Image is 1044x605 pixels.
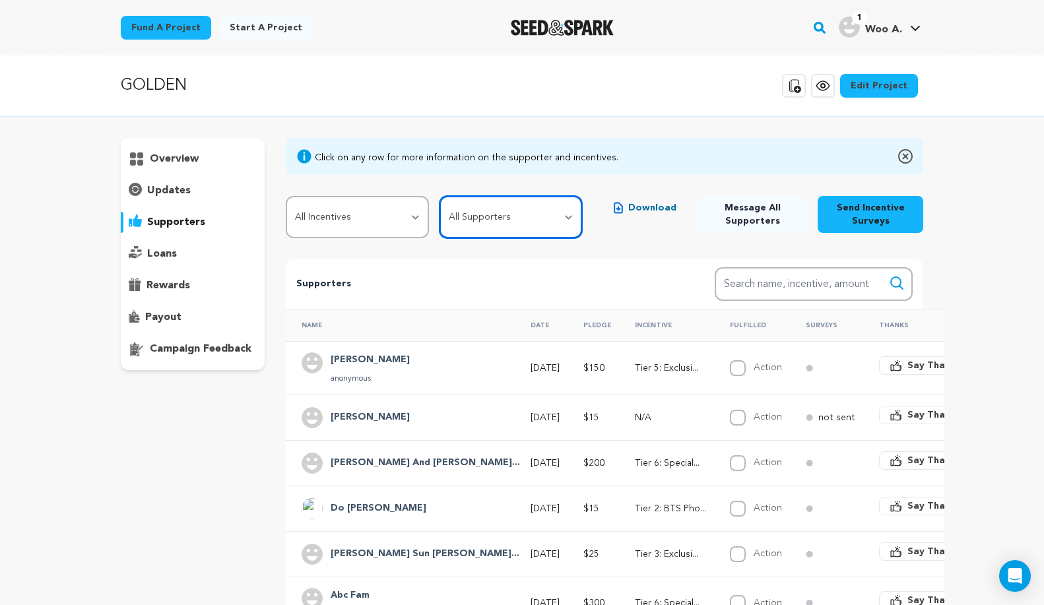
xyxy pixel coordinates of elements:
[531,411,560,424] p: [DATE]
[583,550,599,559] span: $25
[619,309,714,341] th: Incentive
[331,455,520,471] h4: Joyce And Eric Kwan
[836,14,923,42] span: Woo A.'s Profile
[839,16,860,38] img: user.png
[121,212,265,233] button: supporters
[715,267,913,301] input: Search name, incentive, amount
[511,20,614,36] a: Seed&Spark Homepage
[818,411,855,424] p: not sent
[714,309,790,341] th: Fulfilled
[531,502,560,515] p: [DATE]
[583,504,599,513] span: $15
[583,364,604,373] span: $150
[818,196,923,233] button: Send Incentive Surveys
[635,502,706,515] p: Tier 2: BTS Photos
[839,16,902,38] div: Woo A.'s Profile
[121,307,265,328] button: payout
[754,458,782,467] label: Action
[302,352,323,373] img: user.png
[754,549,782,558] label: Action
[331,588,371,604] h4: Abc Fam
[219,16,313,40] a: Start a project
[865,24,902,35] span: Woo A.
[531,457,560,470] p: [DATE]
[331,410,410,426] h4: Jason Sadayasu
[879,356,971,375] button: Say Thanks
[754,412,782,422] label: Action
[331,546,519,562] h4: Lillian Sun Tadlock
[121,243,265,265] button: loans
[907,545,960,558] span: Say Thanks
[879,451,971,470] button: Say Thanks
[879,497,971,515] button: Say Thanks
[754,363,782,372] label: Action
[907,499,960,513] span: Say Thanks
[999,560,1031,592] div: Open Intercom Messenger
[331,352,410,368] h4: Michelle Chan
[898,148,913,164] img: close-o.svg
[121,74,187,98] p: GOLDEN
[603,196,687,220] button: Download
[628,201,676,214] span: Download
[863,309,979,341] th: Thanks
[531,362,560,375] p: [DATE]
[331,501,426,517] h4: Do Lana
[302,544,323,565] img: user.png
[315,151,618,164] div: Click on any row for more information on the supporter and incentives.
[121,148,265,170] button: overview
[302,498,323,519] img: ACg8ocKZLy-BjnxtVXkrlEeavw8ki8ab8x3al0y7gPj9RUGy3WoW0pb8=s96-c
[147,278,190,294] p: rewards
[708,201,797,228] span: Message All Supporters
[635,548,706,561] p: Tier 3: Exclusive Signed Concert Poster
[907,408,960,422] span: Say Thanks
[531,548,560,561] p: [DATE]
[302,453,323,474] img: user.png
[583,413,599,422] span: $15
[286,309,515,341] th: Name
[852,11,867,24] span: 1
[907,454,960,467] span: Say Thanks
[698,196,807,233] button: Message All Supporters
[840,74,918,98] a: Edit Project
[147,214,205,230] p: supporters
[568,309,619,341] th: Pledge
[147,183,191,199] p: updates
[331,373,410,384] p: anonymous
[635,411,706,424] p: N/A
[121,180,265,201] button: updates
[515,309,568,341] th: Date
[150,151,199,167] p: overview
[583,459,604,468] span: $200
[302,407,323,428] img: user.png
[296,276,672,292] p: Supporters
[121,275,265,296] button: rewards
[121,338,265,360] button: campaign feedback
[879,406,971,424] button: Say Thanks
[511,20,614,36] img: Seed&Spark Logo Dark Mode
[879,542,971,561] button: Say Thanks
[147,246,177,262] p: loans
[754,503,782,513] label: Action
[121,16,211,40] a: Fund a project
[907,359,960,372] span: Say Thanks
[150,341,251,357] p: campaign feedback
[635,457,706,470] p: Tier 6: Special Thanks Credit
[145,309,181,325] p: payout
[635,362,706,375] p: Tier 5: Exclusive Production Materials
[836,14,923,38] a: Woo A.'s Profile
[790,309,863,341] th: Surveys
